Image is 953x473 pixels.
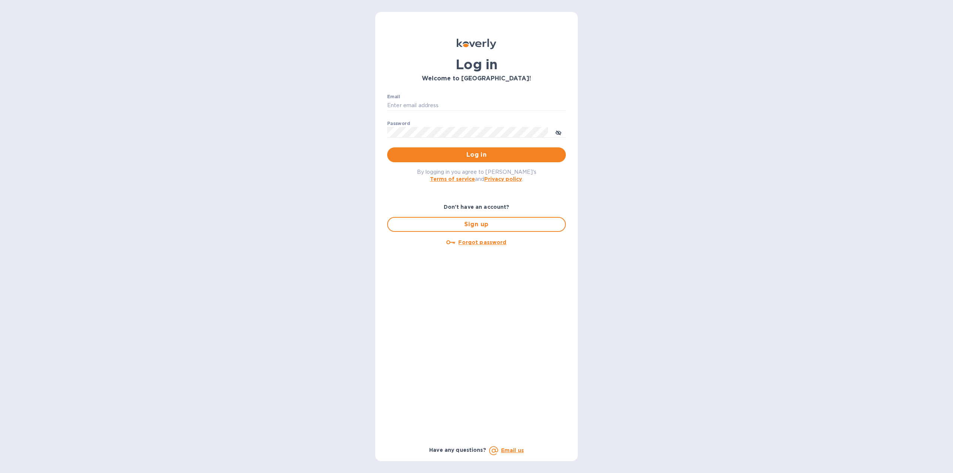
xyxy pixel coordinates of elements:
a: Email us [501,447,524,453]
button: toggle password visibility [551,125,566,140]
button: Log in [387,147,566,162]
b: Don't have an account? [444,204,510,210]
a: Terms of service [430,176,475,182]
h3: Welcome to [GEOGRAPHIC_DATA]! [387,75,566,82]
img: Koverly [457,39,496,49]
input: Enter email address [387,100,566,111]
h1: Log in [387,57,566,72]
span: Sign up [394,220,559,229]
a: Privacy policy [484,176,522,182]
button: Sign up [387,217,566,232]
label: Email [387,95,400,99]
b: Have any questions? [429,447,486,453]
span: Log in [393,150,560,159]
label: Password [387,121,410,126]
span: By logging in you agree to [PERSON_NAME]'s and . [417,169,536,182]
u: Forgot password [458,239,506,245]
